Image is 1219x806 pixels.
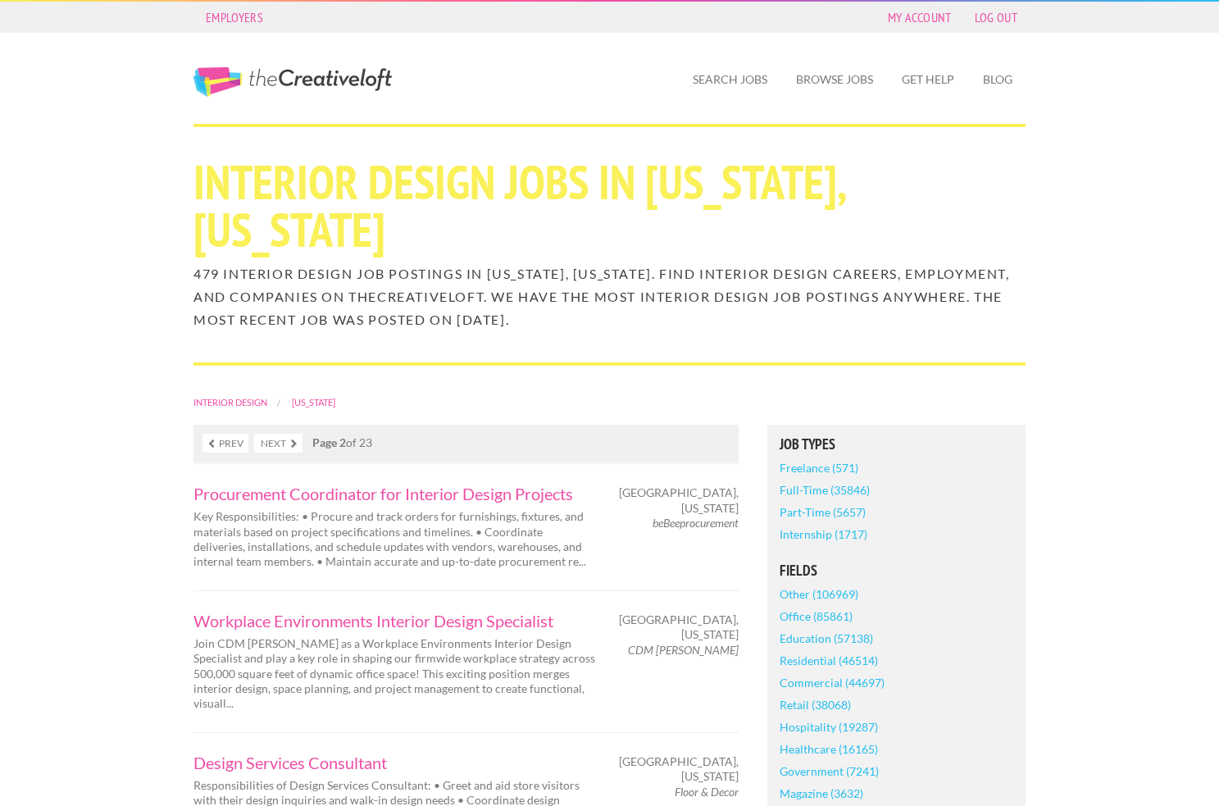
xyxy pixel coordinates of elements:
h1: Interior Design Jobs in [US_STATE], [US_STATE] [193,158,1026,253]
a: Next [254,434,302,453]
a: Hospitality (19287) [780,716,878,738]
a: Government (7241) [780,760,879,782]
a: Get Help [889,61,967,98]
nav: of 23 [193,425,739,462]
a: Search Jobs [680,61,780,98]
a: Freelance (571) [780,457,858,479]
span: [GEOGRAPHIC_DATA], [US_STATE] [619,485,739,515]
a: Internship (1717) [780,523,867,545]
a: Office (85861) [780,605,853,627]
a: Blog [970,61,1026,98]
a: Prev [202,434,248,453]
a: Workplace Environments Interior Design Specialist [193,612,595,629]
a: Interior Design [193,397,267,408]
a: Design Services Consultant [193,754,595,771]
a: Magazine (3632) [780,782,863,804]
h5: Job Types [780,437,1013,452]
p: Key Responsibilities: • Procure and track orders for furnishings, fixtures, and materials based o... [193,509,595,569]
a: Healthcare (16165) [780,738,878,760]
a: Employers [198,6,271,29]
span: [GEOGRAPHIC_DATA], [US_STATE] [619,612,739,642]
a: Other (106969) [780,583,858,605]
em: CDM [PERSON_NAME] [628,643,739,657]
p: Join CDM [PERSON_NAME] as a Workplace Environments Interior Design Specialist and play a key role... [193,636,595,711]
strong: Page 2 [312,435,346,449]
em: Floor & Decor [675,785,739,799]
a: Log Out [967,6,1026,29]
h2: 479 Interior Design job postings in [US_STATE], [US_STATE]. Find Interior Design careers, employm... [193,262,1026,331]
a: Procurement Coordinator for Interior Design Projects [193,485,595,502]
a: My Account [880,6,960,29]
h5: Fields [780,563,1013,578]
a: Retail (38068) [780,694,851,716]
a: [US_STATE] [292,397,335,408]
a: Residential (46514) [780,649,878,672]
a: Part-Time (5657) [780,501,866,523]
a: The Creative Loft [193,67,392,97]
a: Commercial (44697) [780,672,885,694]
a: Education (57138) [780,627,873,649]
a: Browse Jobs [783,61,886,98]
span: [GEOGRAPHIC_DATA], [US_STATE] [619,754,739,784]
em: beBeeprocurement [653,516,739,530]
a: Full-Time (35846) [780,479,870,501]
